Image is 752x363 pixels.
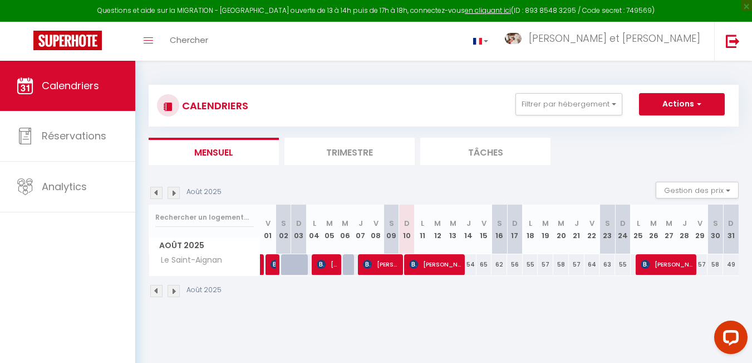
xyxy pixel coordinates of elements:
th: 09 [384,205,399,254]
th: 19 [538,205,553,254]
th: 30 [707,205,723,254]
th: 04 [307,205,322,254]
span: Analytics [42,180,87,193]
span: [PERSON_NAME] et [PERSON_NAME] [529,31,700,45]
th: 12 [430,205,445,254]
abbr: V [481,218,486,229]
th: 22 [584,205,600,254]
abbr: V [697,218,702,229]
abbr: V [373,218,379,229]
abbr: V [589,218,594,229]
th: 29 [692,205,708,254]
th: 18 [523,205,538,254]
th: 10 [399,205,415,254]
div: 54 [461,254,476,275]
th: 06 [337,205,353,254]
th: 03 [291,205,307,254]
th: 28 [677,205,692,254]
th: 27 [661,205,677,254]
div: 65 [476,254,492,275]
p: Août 2025 [186,187,222,197]
th: 13 [445,205,461,254]
div: 56 [507,254,523,275]
iframe: LiveChat chat widget [705,316,752,363]
abbr: J [574,218,579,229]
abbr: M [666,218,672,229]
li: Trimestre [284,138,415,165]
input: Rechercher un logement... [155,207,254,228]
span: [PERSON_NAME] [317,254,337,275]
th: 20 [553,205,569,254]
abbr: M [650,218,657,229]
button: Filtrer par hébergement [515,93,622,115]
button: Actions [639,93,725,115]
abbr: D [728,218,734,229]
th: 26 [646,205,661,254]
div: 55 [523,254,538,275]
abbr: D [620,218,626,229]
th: 31 [723,205,739,254]
span: Calendriers [42,79,99,93]
img: logout [726,34,740,48]
div: 58 [553,254,569,275]
abbr: J [682,218,687,229]
li: Tâches [420,138,551,165]
div: 55 [615,254,631,275]
button: Gestion des prix [656,182,739,199]
abbr: L [313,218,316,229]
abbr: D [296,218,302,229]
div: 64 [584,254,600,275]
abbr: S [389,218,394,229]
abbr: M [542,218,549,229]
abbr: M [558,218,564,229]
abbr: S [497,218,502,229]
span: [PERSON_NAME] [409,254,461,275]
abbr: V [266,218,271,229]
th: 25 [631,205,646,254]
th: 24 [615,205,631,254]
abbr: L [637,218,640,229]
abbr: J [466,218,471,229]
div: 57 [569,254,584,275]
th: 15 [476,205,492,254]
th: 02 [276,205,291,254]
abbr: S [281,218,286,229]
th: 17 [507,205,523,254]
a: ... [PERSON_NAME] et [PERSON_NAME] [497,22,714,61]
th: 23 [599,205,615,254]
span: [PERSON_NAME] [271,254,276,275]
img: Super Booking [33,31,102,50]
abbr: M [342,218,348,229]
span: Août 2025 [149,238,260,254]
div: 57 [692,254,708,275]
th: 01 [261,205,276,254]
abbr: S [713,218,718,229]
th: 16 [491,205,507,254]
a: en cliquant ici [465,6,511,15]
div: 57 [538,254,553,275]
abbr: M [326,218,333,229]
th: 05 [322,205,337,254]
div: 62 [491,254,507,275]
abbr: J [358,218,363,229]
abbr: L [529,218,532,229]
span: Chercher [170,34,208,46]
th: 11 [415,205,430,254]
h3: CALENDRIERS [179,93,248,118]
p: Août 2025 [186,285,222,296]
abbr: L [421,218,424,229]
div: 49 [723,254,739,275]
span: Le Saint-Aignan [151,254,225,267]
th: 07 [353,205,368,254]
th: 21 [569,205,584,254]
abbr: M [434,218,441,229]
abbr: S [605,218,610,229]
div: 58 [707,254,723,275]
abbr: D [404,218,410,229]
div: 63 [599,254,615,275]
abbr: M [450,218,456,229]
th: 14 [461,205,476,254]
a: Chercher [161,22,217,61]
img: ... [505,33,522,44]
